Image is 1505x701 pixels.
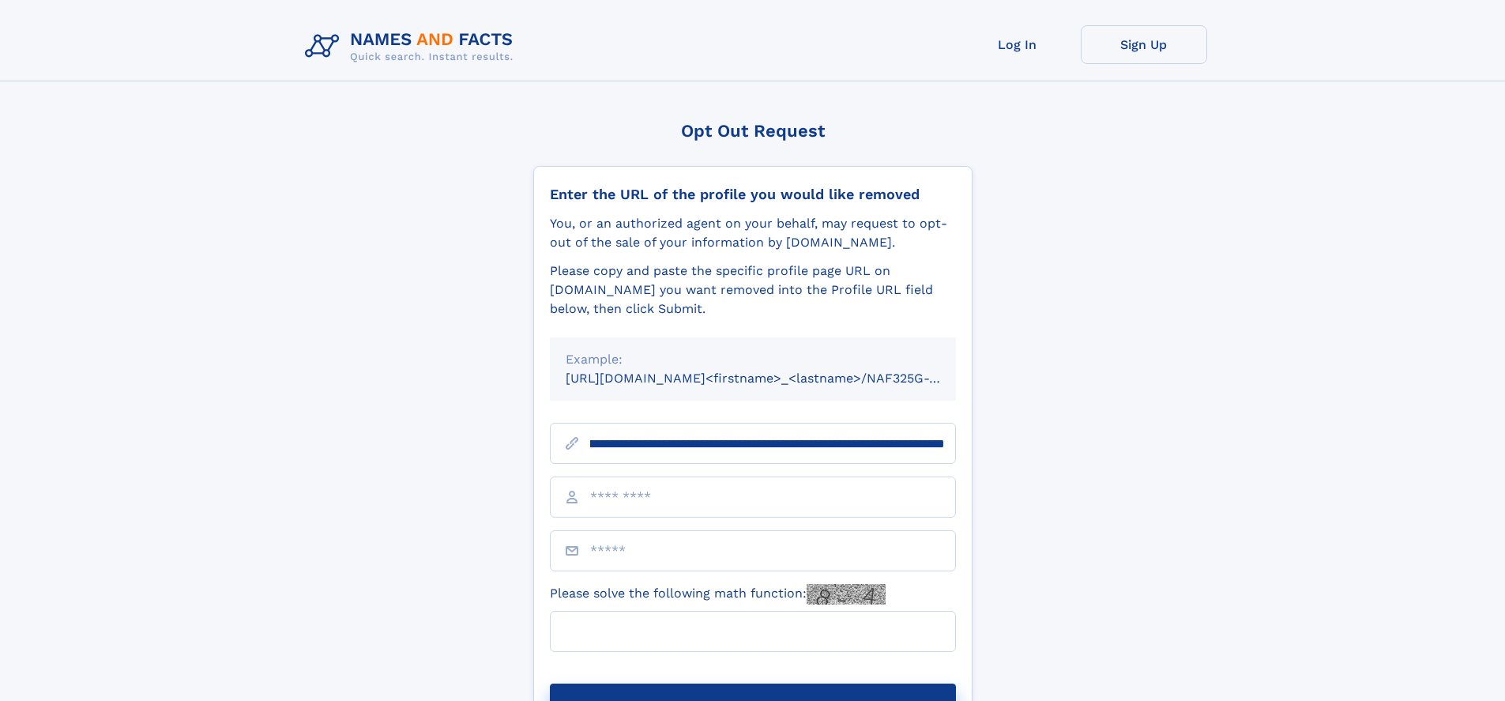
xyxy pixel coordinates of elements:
[566,371,986,386] small: [URL][DOMAIN_NAME]<firstname>_<lastname>/NAF325G-xxxxxxxx
[550,584,886,605] label: Please solve the following math function:
[299,25,526,68] img: Logo Names and Facts
[954,25,1081,64] a: Log In
[566,350,940,369] div: Example:
[533,121,973,141] div: Opt Out Request
[550,262,956,318] div: Please copy and paste the specific profile page URL on [DOMAIN_NAME] you want removed into the Pr...
[550,186,956,203] div: Enter the URL of the profile you would like removed
[550,214,956,252] div: You, or an authorized agent on your behalf, may request to opt-out of the sale of your informatio...
[1081,25,1207,64] a: Sign Up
